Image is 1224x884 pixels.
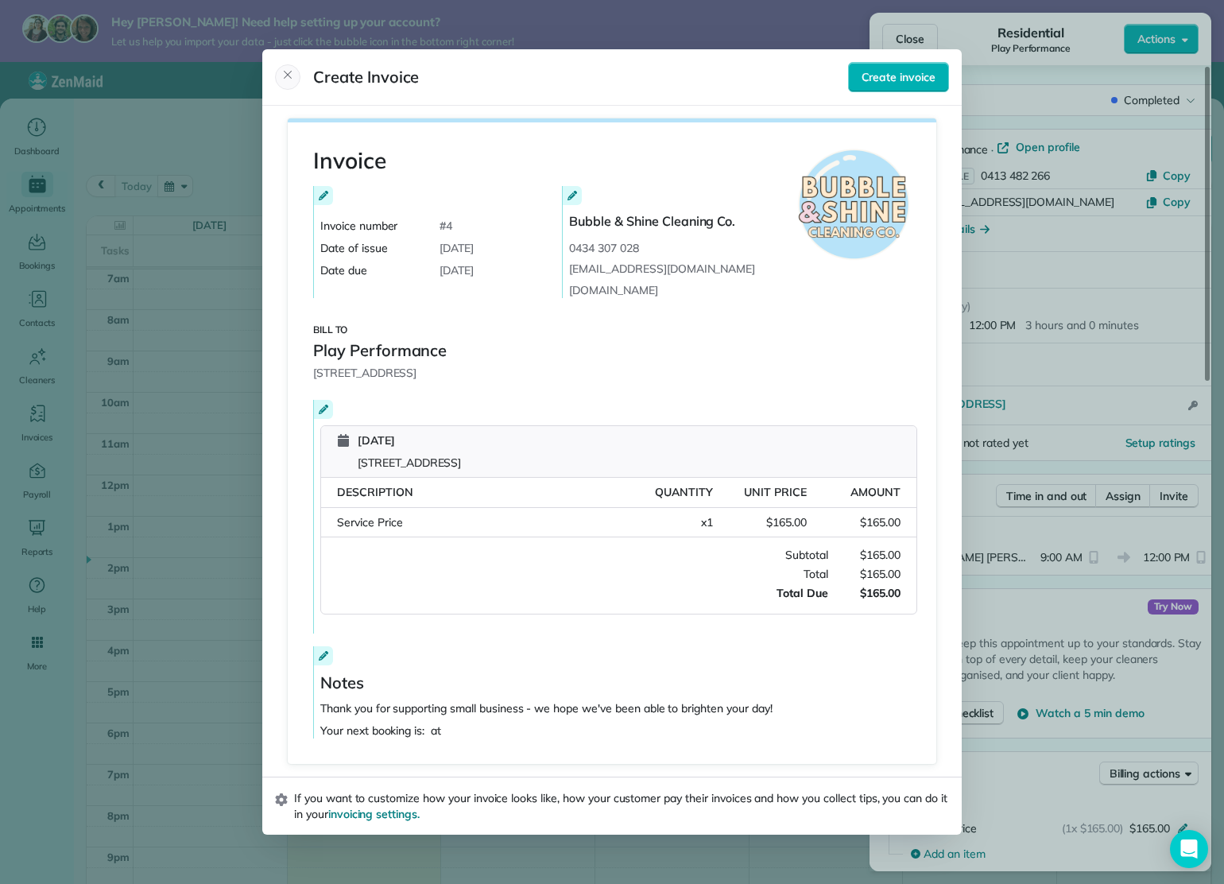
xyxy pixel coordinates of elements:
[294,790,949,822] span: If you want to customize how your invoice looks like, how your customer pay their invoices and ho...
[850,485,901,499] span: Amount
[440,240,474,256] span: [DATE]
[766,514,807,531] span: $165.00
[313,365,416,381] span: [STREET_ADDRESS]
[440,218,452,234] span: # 4
[358,455,461,471] span: [STREET_ADDRESS]
[744,485,807,499] span: Unit Price
[328,807,420,821] a: invoicing settings.
[569,241,639,255] span: 0434 307 028
[862,69,935,85] span: Create invoice
[569,283,658,297] span: [DOMAIN_NAME]
[655,485,713,499] span: Quantity
[569,261,755,277] a: [EMAIL_ADDRESS][DOMAIN_NAME]
[320,723,917,739] p: Your next booking is: at
[320,700,917,716] p: Thank you for supporting small business - we hope we've been able to brighten your day!
[337,515,403,529] span: Service Price
[828,585,901,601] span: $165.00
[313,324,347,336] span: Bill to
[701,514,713,531] span: x 1
[828,566,901,582] span: $165.00
[440,262,474,278] span: [DATE]
[848,62,949,92] button: Create invoice
[569,240,639,257] a: 0434 307 028
[320,262,433,278] span: Date due
[320,218,433,234] span: Invoice number
[320,240,433,256] span: Date of issue
[358,432,461,448] span: [DATE]
[828,547,901,563] span: $165.00
[569,262,755,276] span: [EMAIL_ADDRESS][DOMAIN_NAME]
[321,585,828,601] span: Total Due
[313,67,419,87] span: Create Invoice
[321,547,828,563] span: Subtotal
[860,514,901,531] span: $165.00
[796,148,911,262] img: Company logo
[321,566,828,582] span: Total
[313,339,447,362] span: Play Performance
[275,64,300,90] button: Close
[569,282,658,299] a: [DOMAIN_NAME]
[320,672,364,694] span: Notes
[337,485,413,499] span: Description
[569,211,817,231] span: Bubble & Shine Cleaning Co.
[313,148,847,173] h1: Invoice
